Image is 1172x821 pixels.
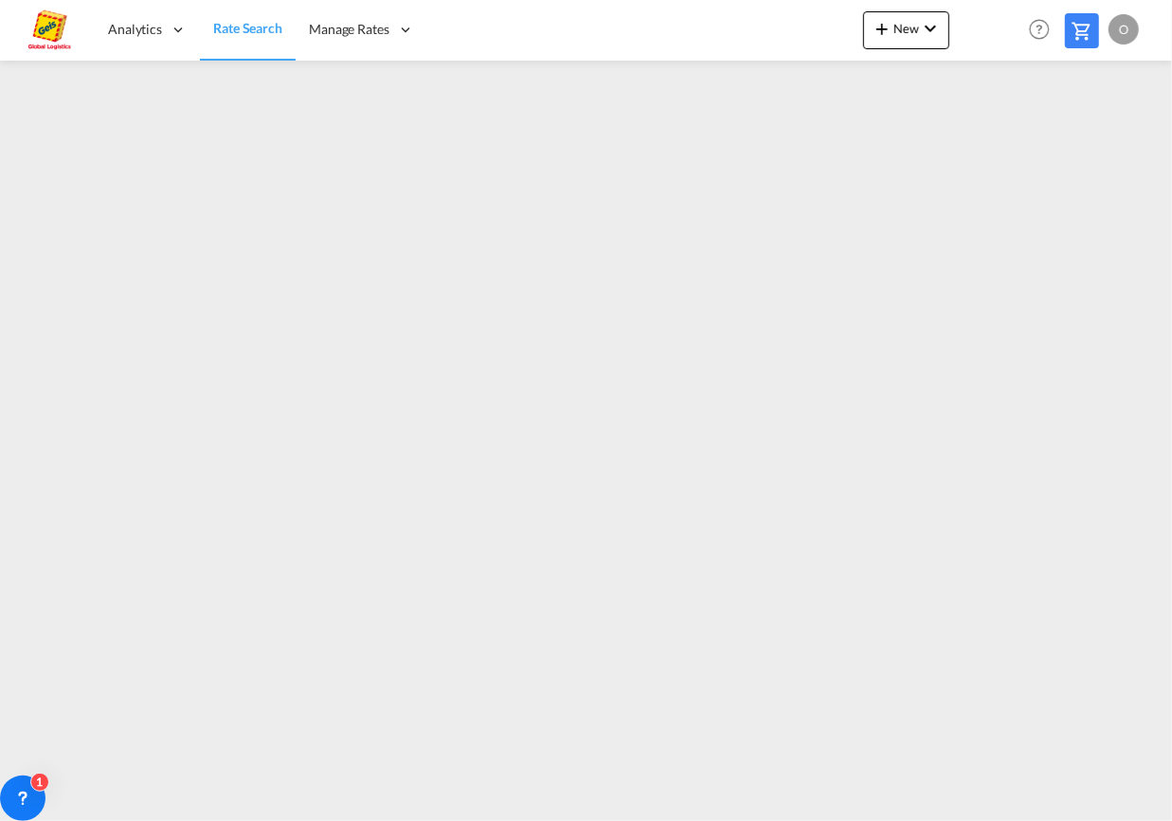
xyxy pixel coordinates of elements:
[871,17,893,40] md-icon: icon-plus 400-fg
[108,20,162,39] span: Analytics
[213,20,282,36] span: Rate Search
[28,9,71,51] img: a2a4a140666c11eeab5485e577415959.png
[1023,13,1055,45] span: Help
[1109,14,1139,45] div: O
[309,20,389,39] span: Manage Rates
[871,21,942,36] span: New
[919,17,942,40] md-icon: icon-chevron-down
[1023,13,1065,47] div: Help
[863,11,949,49] button: icon-plus 400-fgNewicon-chevron-down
